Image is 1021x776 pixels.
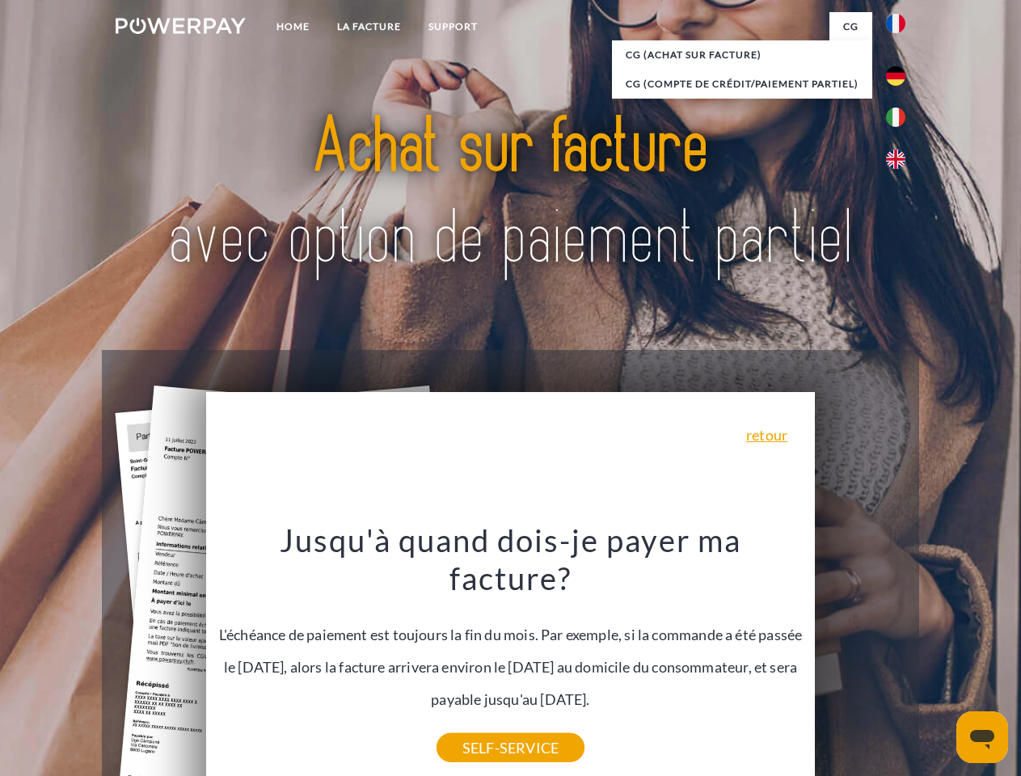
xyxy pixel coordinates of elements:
[886,66,905,86] img: de
[154,78,867,310] img: title-powerpay_fr.svg
[829,12,872,41] a: CG
[116,18,246,34] img: logo-powerpay-white.svg
[886,14,905,33] img: fr
[746,428,787,442] a: retour
[323,12,415,41] a: LA FACTURE
[437,733,584,762] a: SELF-SERVICE
[216,521,806,598] h3: Jusqu'à quand dois-je payer ma facture?
[263,12,323,41] a: Home
[956,711,1008,763] iframe: Bouton de lancement de la fenêtre de messagerie
[886,108,905,127] img: it
[216,521,806,748] div: L'échéance de paiement est toujours la fin du mois. Par exemple, si la commande a été passée le [...
[612,70,872,99] a: CG (Compte de crédit/paiement partiel)
[886,150,905,169] img: en
[612,40,872,70] a: CG (achat sur facture)
[415,12,492,41] a: Support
